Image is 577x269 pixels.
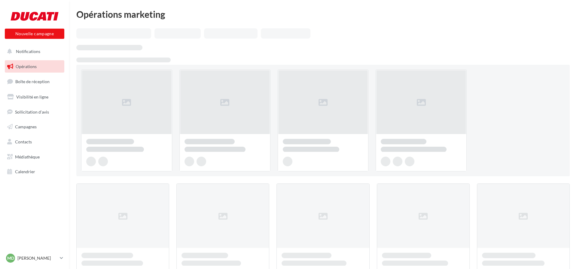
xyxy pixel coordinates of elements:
[16,94,48,99] span: Visibilité en ligne
[15,109,49,114] span: Sollicitation d'avis
[17,255,57,261] p: [PERSON_NAME]
[4,91,66,103] a: Visibilité en ligne
[15,139,32,144] span: Contacts
[5,29,64,39] button: Nouvelle campagne
[4,106,66,118] a: Sollicitation d'avis
[4,45,63,58] button: Notifications
[4,136,66,148] a: Contacts
[4,120,66,133] a: Campagnes
[16,64,37,69] span: Opérations
[4,60,66,73] a: Opérations
[5,252,64,264] a: MD [PERSON_NAME]
[16,49,40,54] span: Notifications
[76,10,570,19] div: Opérations marketing
[4,75,66,88] a: Boîte de réception
[15,154,40,159] span: Médiathèque
[4,151,66,163] a: Médiathèque
[15,124,37,129] span: Campagnes
[15,79,50,84] span: Boîte de réception
[7,255,14,261] span: MD
[4,165,66,178] a: Calendrier
[15,169,35,174] span: Calendrier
